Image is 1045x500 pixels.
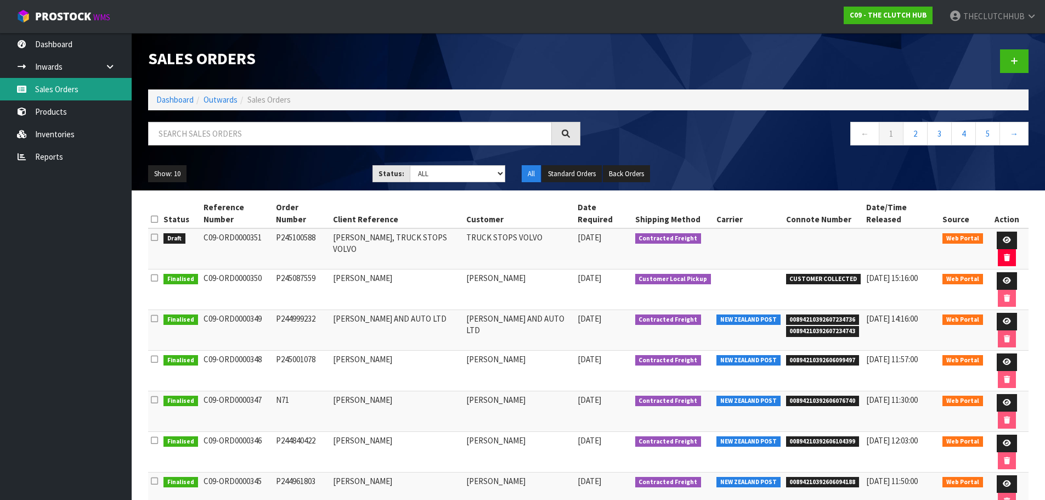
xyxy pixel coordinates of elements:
td: C09-ORD0000351 [201,228,274,269]
span: Finalised [163,314,198,325]
button: Back Orders [603,165,650,183]
span: 00894210392606104399 [786,436,860,447]
span: Draft [163,233,185,244]
td: P245087559 [273,269,330,310]
img: cube-alt.png [16,9,30,23]
td: P245100588 [273,228,330,269]
td: [PERSON_NAME] [464,391,575,432]
span: CUSTOMER COLLECTED [786,274,861,285]
td: [PERSON_NAME] [330,391,463,432]
td: [PERSON_NAME] AND AUTO LTD [330,310,463,351]
th: Shipping Method [632,199,714,228]
span: 00894210392606094188 [786,477,860,488]
td: [PERSON_NAME] [464,432,575,473]
span: NEW ZEALAND POST [716,477,781,488]
a: 3 [927,122,952,145]
strong: Status: [379,169,404,178]
span: Contracted Freight [635,314,702,325]
td: [PERSON_NAME] [464,351,575,391]
span: Contracted Freight [635,396,702,407]
span: Finalised [163,274,198,285]
td: [PERSON_NAME] AND AUTO LTD [464,310,575,351]
span: Contracted Freight [635,233,702,244]
span: [DATE] 15:16:00 [866,273,918,283]
input: Search sales orders [148,122,552,145]
td: C09-ORD0000348 [201,351,274,391]
span: NEW ZEALAND POST [716,396,781,407]
td: [PERSON_NAME] [330,432,463,473]
span: Web Portal [942,436,983,447]
span: Web Portal [942,355,983,366]
th: Source [940,199,986,228]
span: [DATE] [578,435,601,446]
td: [PERSON_NAME] [330,269,463,310]
td: P245001078 [273,351,330,391]
nav: Page navigation [597,122,1029,149]
td: [PERSON_NAME] [464,269,575,310]
span: NEW ZEALAND POST [716,355,781,366]
span: Web Portal [942,274,983,285]
a: Dashboard [156,94,194,105]
span: Finalised [163,477,198,488]
span: Web Portal [942,477,983,488]
button: All [522,165,541,183]
span: [DATE] 14:16:00 [866,313,918,324]
span: [DATE] [578,313,601,324]
a: 1 [879,122,903,145]
a: 4 [951,122,976,145]
td: N71 [273,391,330,432]
th: Status [161,199,201,228]
span: Customer Local Pickup [635,274,711,285]
span: Web Portal [942,233,983,244]
h1: Sales Orders [148,49,580,68]
th: Client Reference [330,199,463,228]
td: C09-ORD0000347 [201,391,274,432]
span: Contracted Freight [635,436,702,447]
td: P244840422 [273,432,330,473]
a: → [999,122,1029,145]
span: Contracted Freight [635,477,702,488]
th: Customer [464,199,575,228]
span: 00894210392606076740 [786,396,860,407]
span: [DATE] [578,232,601,243]
button: Standard Orders [542,165,602,183]
button: Show: 10 [148,165,187,183]
span: THECLUTCHHUB [963,11,1025,21]
span: Finalised [163,396,198,407]
span: [DATE] 12:03:00 [866,435,918,446]
td: [PERSON_NAME] [330,351,463,391]
span: 00894210392607234743 [786,326,860,337]
td: C09-ORD0000350 [201,269,274,310]
a: ← [850,122,879,145]
a: Outwards [204,94,238,105]
span: Contracted Freight [635,355,702,366]
a: 2 [903,122,928,145]
span: Finalised [163,436,198,447]
td: C09-ORD0000349 [201,310,274,351]
span: Web Portal [942,314,983,325]
span: [DATE] [578,273,601,283]
a: 5 [975,122,1000,145]
span: [DATE] [578,476,601,486]
span: Sales Orders [247,94,291,105]
th: Carrier [714,199,783,228]
span: Web Portal [942,396,983,407]
span: [DATE] [578,354,601,364]
span: 00894210392607234736 [786,314,860,325]
td: P244999232 [273,310,330,351]
span: ProStock [35,9,91,24]
span: Finalised [163,355,198,366]
th: Date Required [575,199,632,228]
span: NEW ZEALAND POST [716,436,781,447]
strong: C09 - THE CLUTCH HUB [850,10,927,20]
th: Connote Number [783,199,864,228]
td: [PERSON_NAME], TRUCK STOPS VOLVO [330,228,463,269]
small: WMS [93,12,110,23]
span: [DATE] [578,395,601,405]
td: TRUCK STOPS VOLVO [464,228,575,269]
span: NEW ZEALAND POST [716,314,781,325]
span: 00894210392606099497 [786,355,860,366]
span: [DATE] 11:50:00 [866,476,918,486]
th: Date/Time Released [863,199,940,228]
span: [DATE] 11:30:00 [866,395,918,405]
